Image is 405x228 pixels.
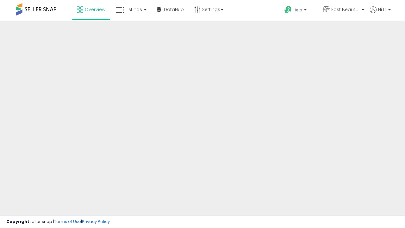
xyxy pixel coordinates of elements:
[6,219,110,225] div: seller snap | |
[370,6,391,21] a: Hi IT
[164,6,184,13] span: DataHub
[126,6,142,13] span: Listings
[331,6,360,13] span: Fast Beauty ([GEOGRAPHIC_DATA])
[6,218,29,225] strong: Copyright
[54,218,81,225] a: Terms of Use
[82,218,110,225] a: Privacy Policy
[85,6,105,13] span: Overview
[294,7,302,13] span: Help
[284,6,292,14] i: Get Help
[279,1,317,21] a: Help
[378,6,386,13] span: Hi IT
